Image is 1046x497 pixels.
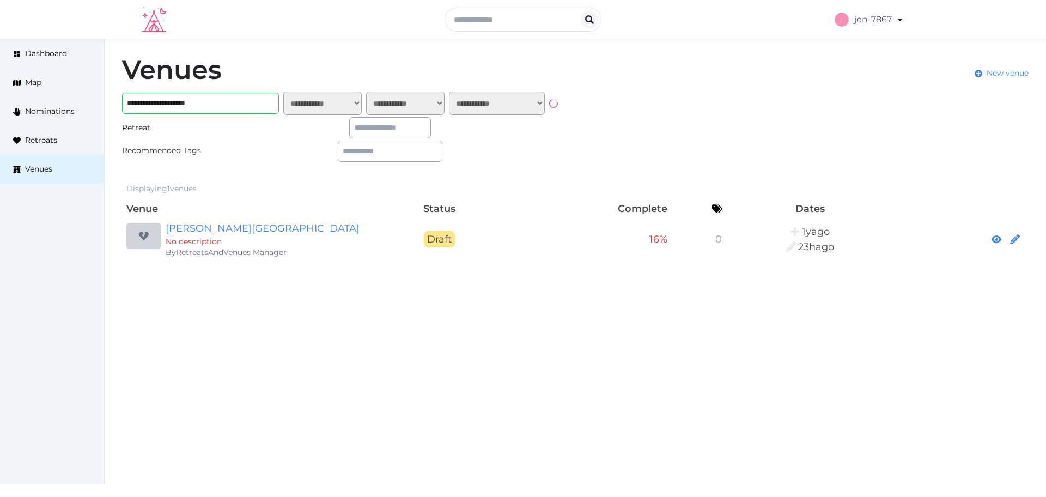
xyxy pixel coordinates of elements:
[122,57,222,83] h1: Venues
[835,4,904,35] a: jen-7867
[166,237,222,246] span: No description
[715,233,722,245] span: 0
[379,199,500,219] th: Status
[122,145,227,156] div: Recommended Tags
[126,183,197,195] div: Displaying venues
[166,247,375,258] div: By RetreatsAndVenues Manager
[649,233,667,245] span: 16 %
[726,199,893,219] th: Dates
[25,106,75,117] span: Nominations
[798,241,834,253] span: 7:59PM, October 4th, 2025
[987,68,1029,79] span: New venue
[122,199,379,219] th: Venue
[122,122,227,134] div: Retreat
[167,184,170,193] span: 1
[25,48,67,59] span: Dashboard
[975,68,1029,79] a: New venue
[500,199,672,219] th: Complete
[25,163,52,175] span: Venues
[166,221,375,236] a: [PERSON_NAME][GEOGRAPHIC_DATA]
[25,77,41,88] span: Map
[424,231,455,247] span: Draft
[802,226,830,238] span: 6:49AM, October 10th, 2024
[25,135,57,146] span: Retreats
